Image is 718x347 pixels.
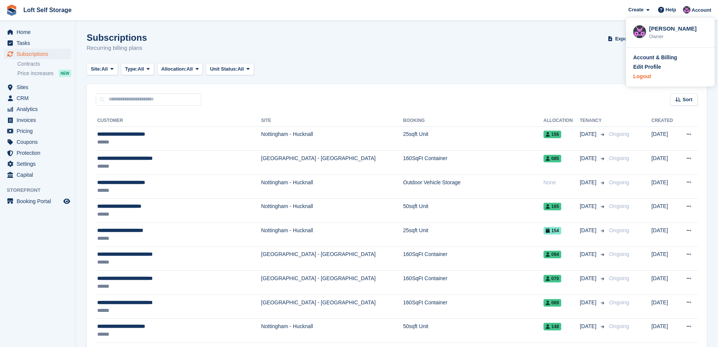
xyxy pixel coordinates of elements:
[543,227,561,234] span: 154
[543,203,561,210] span: 165
[580,179,598,187] span: [DATE]
[261,199,403,223] td: Nottingham - Hucknall
[580,154,598,162] span: [DATE]
[138,65,144,73] span: All
[633,54,707,62] a: Account & Billing
[4,93,71,103] a: menu
[237,65,244,73] span: All
[210,65,237,73] span: Unit Status:
[666,6,676,14] span: Help
[543,299,561,307] span: 069
[17,69,71,77] a: Price increases NEW
[633,54,677,62] div: Account & Billing
[4,115,71,125] a: menu
[543,179,580,187] div: None
[543,275,561,282] span: 070
[609,179,629,185] span: Ongoing
[101,65,108,73] span: All
[91,65,101,73] span: Site:
[403,126,543,151] td: 25sqft Unit
[59,69,71,77] div: NEW
[683,6,690,14] img: Amy Wright
[17,170,62,180] span: Capital
[543,115,580,127] th: Allocation
[403,174,543,199] td: Outdoor Vehicle Storage
[17,115,62,125] span: Invoices
[261,151,403,175] td: [GEOGRAPHIC_DATA] - [GEOGRAPHIC_DATA]
[651,319,678,343] td: [DATE]
[17,49,62,59] span: Subscriptions
[17,27,62,37] span: Home
[4,104,71,114] a: menu
[651,174,678,199] td: [DATE]
[651,126,678,151] td: [DATE]
[403,115,543,127] th: Booking
[20,4,75,16] a: Loft Self Storage
[403,223,543,247] td: 25sqft Unit
[628,6,643,14] span: Create
[4,27,71,37] a: menu
[17,104,62,114] span: Analytics
[62,197,71,206] a: Preview store
[261,174,403,199] td: Nottingham - Hucknall
[4,170,71,180] a: menu
[4,196,71,207] a: menu
[4,82,71,93] a: menu
[6,5,17,16] img: stora-icon-8386f47178a22dfd0bd8f6a31ec36ba5ce8667c1dd55bd0f319d3a0aa187defe.svg
[7,187,75,194] span: Storefront
[4,137,71,147] a: menu
[261,247,403,271] td: [GEOGRAPHIC_DATA] - [GEOGRAPHIC_DATA]
[403,247,543,271] td: 160SqFt Container
[403,199,543,223] td: 50sqft Unit
[609,131,629,137] span: Ongoing
[17,38,62,48] span: Tasks
[261,126,403,151] td: Nottingham - Hucknall
[4,38,71,48] a: menu
[580,322,598,330] span: [DATE]
[683,96,692,103] span: Sort
[633,63,661,71] div: Edit Profile
[87,32,147,43] h1: Subscriptions
[543,323,561,330] span: 148
[161,65,187,73] span: Allocation:
[17,137,62,147] span: Coupons
[543,131,561,138] span: 156
[17,93,62,103] span: CRM
[633,63,707,71] a: Edit Profile
[651,271,678,295] td: [DATE]
[609,323,629,329] span: Ongoing
[580,227,598,234] span: [DATE]
[651,115,678,127] th: Created
[580,299,598,307] span: [DATE]
[17,70,54,77] span: Price increases
[403,319,543,343] td: 50sqft Unit
[649,25,707,31] div: [PERSON_NAME]
[609,251,629,257] span: Ongoing
[649,33,707,40] div: Owner
[609,155,629,161] span: Ongoing
[261,295,403,319] td: [GEOGRAPHIC_DATA] - [GEOGRAPHIC_DATA]
[580,202,598,210] span: [DATE]
[633,25,646,38] img: Amy Wright
[403,151,543,175] td: 160SqFt Container
[261,271,403,295] td: [GEOGRAPHIC_DATA] - [GEOGRAPHIC_DATA]
[651,223,678,247] td: [DATE]
[615,35,631,43] span: Export
[543,155,561,162] span: 085
[125,65,138,73] span: Type:
[87,44,147,52] p: Recurring billing plans
[261,115,403,127] th: Site
[580,250,598,258] span: [DATE]
[261,223,403,247] td: Nottingham - Hucknall
[403,295,543,319] td: 160SqFt Container
[606,32,640,45] button: Export
[692,6,711,14] span: Account
[4,148,71,158] a: menu
[651,151,678,175] td: [DATE]
[121,63,154,76] button: Type: All
[17,126,62,136] span: Pricing
[4,126,71,136] a: menu
[261,319,403,343] td: Nottingham - Hucknall
[187,65,193,73] span: All
[651,247,678,271] td: [DATE]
